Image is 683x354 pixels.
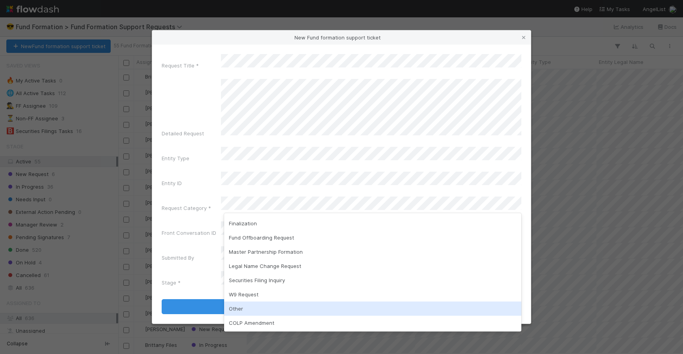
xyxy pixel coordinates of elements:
[162,229,216,237] label: Front Conversation ID
[224,273,521,287] div: Securities Filing Inquiry
[162,204,211,212] label: Request Category *
[162,179,182,187] label: Entity ID
[162,254,194,262] label: Submitted By
[162,129,204,137] label: Detailed Request
[224,302,521,316] div: Other
[162,279,181,287] label: Stage *
[224,216,521,230] div: Finalization
[224,245,521,259] div: Master Partnership Formation
[224,259,521,273] div: Legal Name Change Request
[152,30,531,45] div: New Fund formation support ticket
[224,316,521,330] div: COLP Amendment
[224,230,521,245] div: Fund Offboarding Request
[162,62,199,69] label: Request Title *
[162,299,521,314] button: Create Fund formation support ticket
[162,154,189,162] label: Entity Type
[224,287,521,302] div: W9 Request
